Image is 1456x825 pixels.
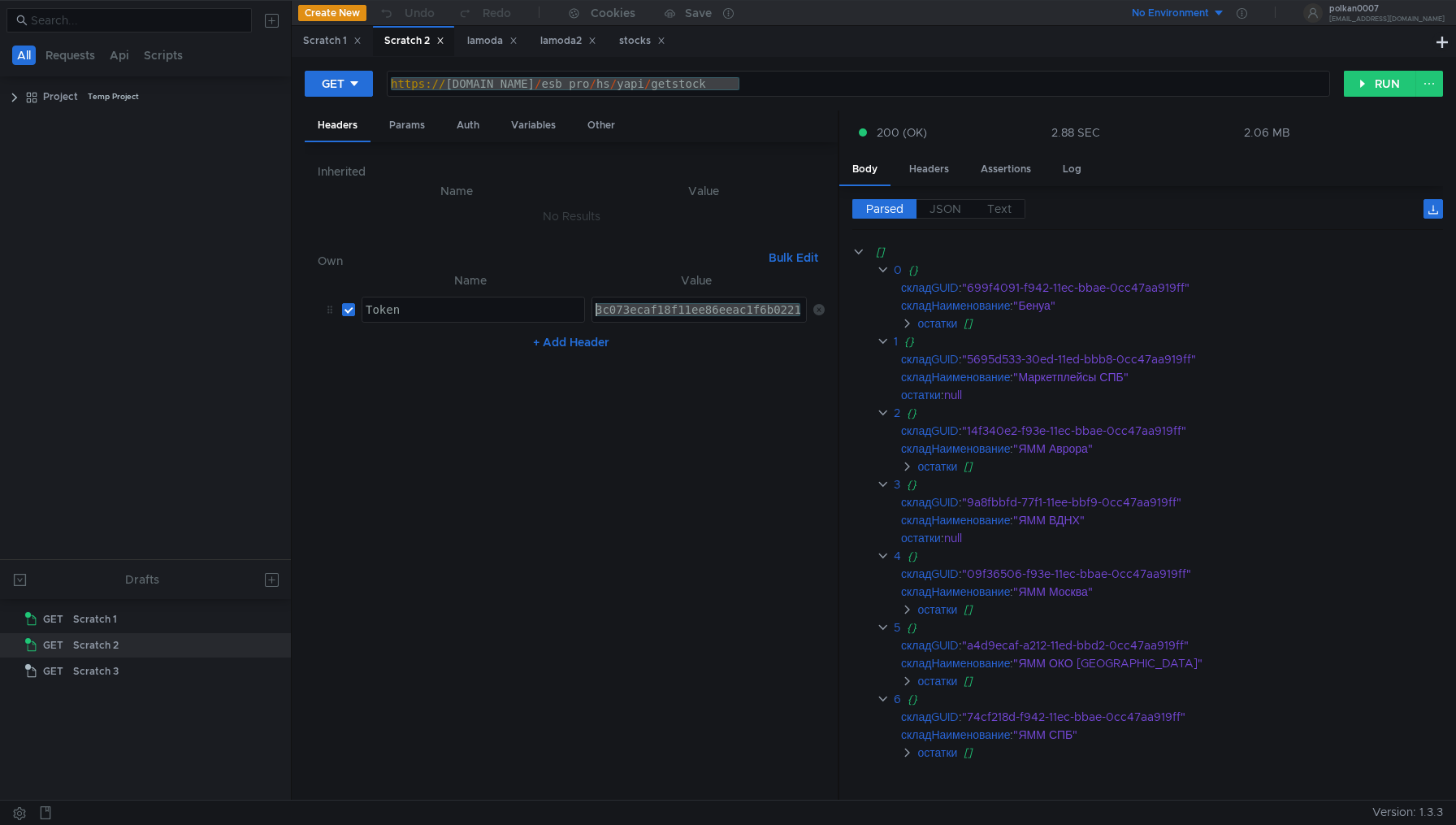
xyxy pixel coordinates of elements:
[894,619,900,636] div: 5
[987,202,1012,216] span: Text
[904,332,1420,350] div: {}
[901,350,959,368] div: складGUID
[963,350,1423,368] div: "5695d533-30ed-11ed-bbb8-0cc47aa919ff"
[907,619,1420,636] div: {}
[907,404,1420,422] div: {}
[964,601,1422,619] div: []
[526,332,616,352] button: + Add Header
[901,350,1443,368] div: :
[894,261,902,279] div: 0
[1329,16,1445,22] div: [EMAIL_ADDRESS][DOMAIN_NAME]
[901,368,1443,386] div: :
[894,475,900,493] div: 3
[1014,583,1425,601] div: "ЯММ Москва"
[901,440,1010,458] div: складНаименование
[901,583,1010,601] div: складНаименование
[1051,125,1100,140] div: 2.88 SEC
[901,297,1010,315] div: складНаименование
[894,690,901,708] div: 6
[866,202,903,216] span: Parsed
[322,75,344,93] div: GET
[405,3,435,23] div: Undo
[901,511,1443,529] div: :
[105,46,134,65] button: Api
[73,607,117,632] div: Scratch 1
[964,458,1422,475] div: []
[918,744,958,762] div: остатки
[1329,5,1445,13] div: polkan0007
[1050,154,1094,185] div: Log
[944,386,1421,404] div: null
[901,583,1443,601] div: :
[901,279,959,297] div: складGUID
[1014,368,1425,386] div: "Маркетплейсы СПБ"
[498,111,569,141] div: Variables
[901,529,941,547] div: остатки
[31,11,242,29] input: Search...
[543,209,600,224] nz-embed-empty: No Results
[901,279,1443,297] div: :
[43,85,78,109] div: Project
[901,726,1443,744] div: :
[901,386,1443,404] div: :
[963,708,1423,726] div: "74cf218d-f942-11ec-bbae-0cc47aa919ff"
[929,202,961,216] span: JSON
[944,529,1421,547] div: null
[331,181,583,201] th: Name
[894,404,900,422] div: 2
[1014,440,1425,458] div: "ЯММ Аврора"
[88,85,139,109] div: Temp Project
[964,672,1422,690] div: []
[877,124,927,141] span: 200 (OK)
[918,672,958,690] div: остатки
[901,654,1010,672] div: складНаименование
[73,659,119,684] div: Scratch 3
[1372,801,1443,824] span: Version: 1.3.3
[1344,71,1416,97] button: RUN
[1014,297,1425,315] div: "Бенуа"
[963,493,1423,511] div: "9a8fbbfd-77f1-11ee-bbf9-0cc47aa919ff"
[901,529,1443,547] div: :
[901,726,1010,744] div: складНаименование
[591,3,635,23] div: Cookies
[839,154,890,186] div: Body
[444,111,492,141] div: Auth
[446,1,522,25] button: Redo
[901,565,1443,583] div: :
[303,33,362,50] div: Scratch 1
[125,570,159,589] div: Drafts
[583,181,825,201] th: Value
[894,332,898,350] div: 1
[896,154,962,185] div: Headers
[1244,125,1290,140] div: 2.06 MB
[901,368,1010,386] div: складНаименование
[1014,511,1425,529] div: "ЯММ ВДНХ"
[901,565,959,583] div: складGUID
[305,111,370,142] div: Headers
[318,162,825,181] h6: Inherited
[901,511,1010,529] div: складНаименование
[901,708,959,726] div: складGUID
[43,633,63,658] span: GET
[964,315,1422,332] div: []
[901,636,959,654] div: складGUID
[1014,654,1425,672] div: "ЯММ ОКО [GEOGRAPHIC_DATA]"
[901,654,1443,672] div: :
[901,708,1443,726] div: :
[901,440,1443,458] div: :
[963,422,1423,440] div: "14f340e2-f93e-11ec-bbae-0cc47aa919ff"
[318,251,762,271] h6: Own
[908,547,1420,565] div: {}
[876,243,1420,261] div: []
[918,601,958,619] div: остатки
[355,271,585,290] th: Name
[901,422,959,440] div: складGUID
[619,33,665,50] div: stocks
[901,493,959,511] div: складGUID
[685,7,712,19] div: Save
[585,271,807,290] th: Value
[1132,6,1209,21] div: No Environment
[73,633,119,658] div: Scratch 2
[963,636,1423,654] div: "a4d9ecaf-a212-11ed-bbd2-0cc47aa919ff"
[908,690,1420,708] div: {}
